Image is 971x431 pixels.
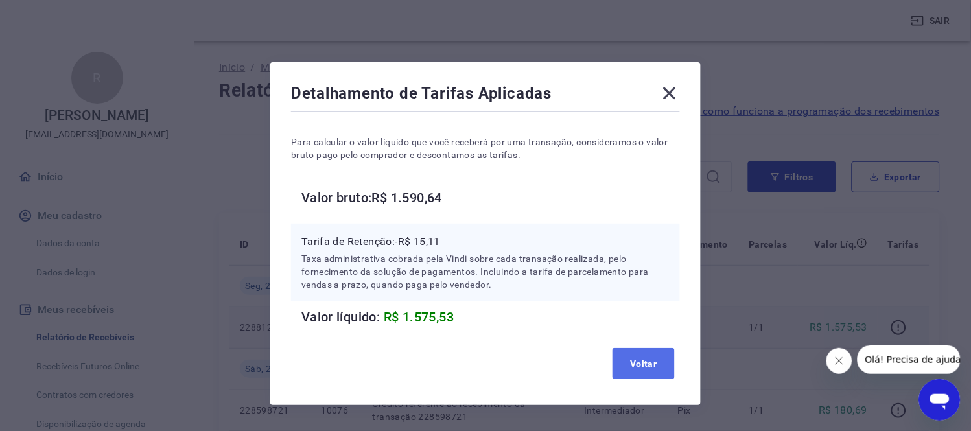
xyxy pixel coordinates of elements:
[858,345,961,374] iframe: Mensagem da empresa
[291,83,680,109] div: Detalhamento de Tarifas Aplicadas
[301,234,670,250] p: Tarifa de Retenção: -R$ 15,11
[613,348,675,379] button: Voltar
[8,9,109,19] span: Olá! Precisa de ajuda?
[301,252,670,291] p: Taxa administrativa cobrada pela Vindi sobre cada transação realizada, pelo fornecimento da soluç...
[384,309,454,325] span: R$ 1.575,53
[301,307,680,327] h6: Valor líquido:
[301,187,680,208] h6: Valor bruto: R$ 1.590,64
[826,348,852,374] iframe: Fechar mensagem
[919,379,961,421] iframe: Botão para abrir a janela de mensagens
[291,135,680,161] p: Para calcular o valor líquido que você receberá por uma transação, consideramos o valor bruto pag...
